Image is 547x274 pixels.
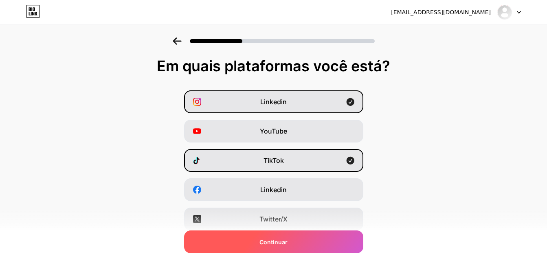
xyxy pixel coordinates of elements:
[260,185,287,195] span: Linkedin
[260,97,287,107] span: Linkedin
[264,156,284,165] span: TikTok
[497,4,512,20] img: Dg Dg
[391,8,491,17] div: [EMAIL_ADDRESS][DOMAIN_NAME]
[259,214,288,224] span: Twitter/X
[259,238,288,246] span: Continuar
[8,58,539,74] div: Em quais plataformas você está?
[260,126,287,136] span: YouTube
